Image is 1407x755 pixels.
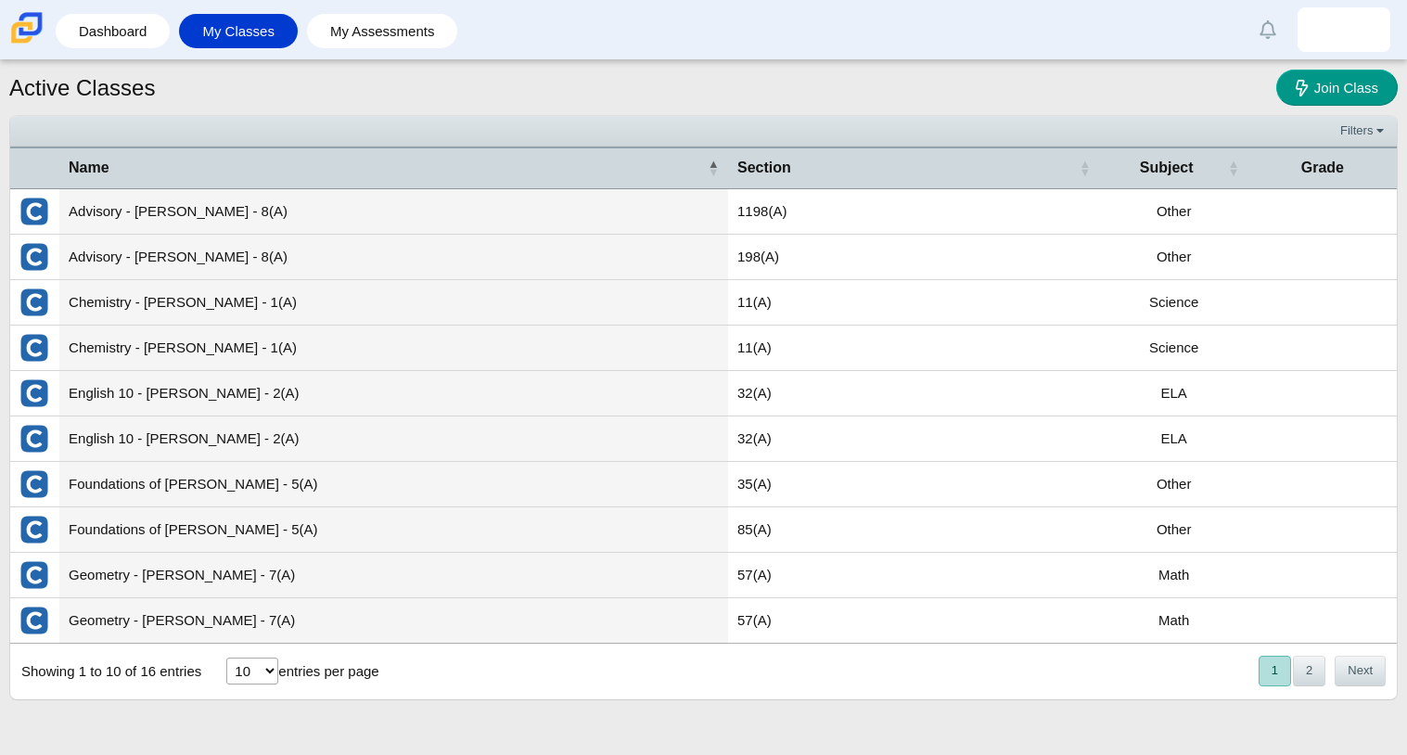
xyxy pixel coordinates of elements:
[69,158,704,178] span: Name
[728,507,1100,553] td: 85(A)
[1258,158,1388,178] span: Grade
[1100,416,1248,462] td: ELA
[59,462,728,507] td: Foundations of [PERSON_NAME] - 5(A)
[1336,122,1392,140] a: Filters
[1259,656,1291,686] button: 1
[1293,656,1325,686] button: 2
[737,158,1076,178] span: Section
[1276,70,1398,106] a: Join Class
[728,326,1100,371] td: 11(A)
[1247,9,1288,50] a: Alerts
[728,371,1100,416] td: 32(A)
[19,606,49,635] img: External class connected through Clever
[1100,235,1248,280] td: Other
[1100,189,1248,235] td: Other
[59,280,728,326] td: Chemistry - [PERSON_NAME] - 1(A)
[1109,158,1224,178] span: Subject
[59,189,728,235] td: Advisory - [PERSON_NAME] - 8(A)
[1100,553,1248,598] td: Math
[19,378,49,408] img: External class connected through Clever
[59,553,728,598] td: Geometry - [PERSON_NAME] - 7(A)
[19,560,49,590] img: External class connected through Clever
[19,424,49,454] img: External class connected through Clever
[1100,462,1248,507] td: Other
[1100,326,1248,371] td: Science
[728,280,1100,326] td: 11(A)
[1329,15,1359,45] img: taliyah.darby.UkroTg
[728,235,1100,280] td: 198(A)
[19,242,49,272] img: External class connected through Clever
[19,333,49,363] img: External class connected through Clever
[59,235,728,280] td: Advisory - [PERSON_NAME] - 8(A)
[65,14,160,48] a: Dashboard
[59,326,728,371] td: Chemistry - [PERSON_NAME] - 1(A)
[728,598,1100,644] td: 57(A)
[728,189,1100,235] td: 1198(A)
[316,14,449,48] a: My Assessments
[1298,7,1390,52] a: taliyah.darby.UkroTg
[1080,159,1091,177] span: Section : Activate to sort
[59,416,728,462] td: English 10 - [PERSON_NAME] - 2(A)
[1100,507,1248,553] td: Other
[728,553,1100,598] td: 57(A)
[278,663,378,679] label: entries per page
[9,72,155,104] h1: Active Classes
[1100,598,1248,644] td: Math
[59,371,728,416] td: English 10 - [PERSON_NAME] - 2(A)
[1100,371,1248,416] td: ELA
[19,515,49,544] img: External class connected through Clever
[728,462,1100,507] td: 35(A)
[7,34,46,50] a: Carmen School of Science & Technology
[10,644,201,699] div: Showing 1 to 10 of 16 entries
[1314,80,1378,96] span: Join Class
[19,469,49,499] img: External class connected through Clever
[1100,280,1248,326] td: Science
[1257,656,1386,686] nav: pagination
[7,8,46,47] img: Carmen School of Science & Technology
[708,159,719,177] span: Name : Activate to invert sorting
[19,288,49,317] img: External class connected through Clever
[188,14,288,48] a: My Classes
[1228,159,1239,177] span: Subject : Activate to sort
[1335,656,1386,686] button: Next
[728,416,1100,462] td: 32(A)
[59,507,728,553] td: Foundations of [PERSON_NAME] - 5(A)
[59,598,728,644] td: Geometry - [PERSON_NAME] - 7(A)
[19,197,49,226] img: External class connected through Clever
